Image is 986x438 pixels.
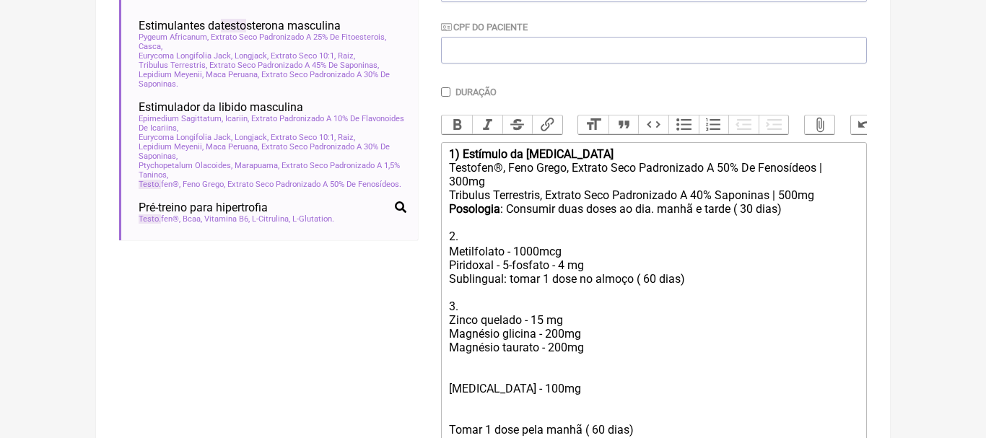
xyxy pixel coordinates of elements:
span: Pré-treino para hipertrofia [139,201,268,214]
button: Link [532,115,562,134]
button: Numbers [699,115,729,134]
div: Testofen®, Feno Grego, Extrato Seco Padronizado A 50% De Fenosídeos | 300mg [449,161,859,188]
span: Vitamina B6 [204,214,250,224]
button: Decrease Level [728,115,759,134]
span: testo [221,19,246,32]
span: fen®, Feno Grego, Extrato Seco Padronizado A 50% De Fenosídeos [139,180,401,189]
span: Ptychopetalum Olacoides, Marapuama, Extrato Seco Padronizado A 1,5% Taninos [139,161,406,180]
span: Eurycoma Longifolia Jack, Longjack, Extrato Seco 10:1, Raiz [139,51,355,61]
span: Estimulantes da sterona masculina [139,19,341,32]
span: Lepidium Meyenii, Maca Peruana, Extrato Seco Padronizado A 30% De Saponinas [139,70,406,89]
span: Eurycoma Longifolia Jack, Longjack, Extrato Seco 10:1, Raiz [139,133,355,142]
span: Estimulador da libido masculina [139,100,303,114]
button: Increase Level [759,115,789,134]
span: fen® [139,214,180,224]
span: Testo [139,180,161,189]
button: Bullets [668,115,699,134]
span: Pygeum Africanum, Extrato Seco Padronizado A 25% De Fitoesterois, Casca [139,32,406,51]
span: Lepidium Meyenii, Maca Peruana, Extrato Seco Padronizado A 30% De Saponinas [139,142,406,161]
strong: Posologia [449,202,500,216]
div: Magnésio taurato - 200mg [449,341,859,368]
div: Tribulus Terrestris, Extrato Seco Padronizado A 40% Saponinas | 500mg [449,188,859,202]
span: Epimedium Sagittatum, Icariin, Extrato Padronizado A 10% De Flavonoides De Icariins [139,114,406,133]
button: Undo [851,115,881,134]
button: Quote [608,115,639,134]
span: Tribulus Terrestris, Extrato Seco Padronizado A 45% De Saponinas [139,61,379,70]
button: Heading [578,115,608,134]
label: CPF do Paciente [441,22,528,32]
button: Attach Files [805,115,835,134]
span: Testo [139,214,161,224]
span: L-Glutation [292,214,334,224]
strong: 1) Estímulo da [MEDICAL_DATA] [449,147,614,161]
span: Bcaa [183,214,202,224]
button: Bold [442,115,472,134]
button: Strikethrough [502,115,533,134]
div: Magnésio glicina - 200mg [449,327,859,341]
button: Italic [472,115,502,134]
div: : Consumir duas doses ao dia. manhã e tarde ( 30 dias) 2. ㅤ Metilfolato - 1000mcg Piridoxal - 5-f... [449,202,859,327]
span: L-Citrulina [252,214,290,224]
div: [MEDICAL_DATA] - 100mg [449,368,859,409]
button: Code [638,115,668,134]
label: Duração [455,87,497,97]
